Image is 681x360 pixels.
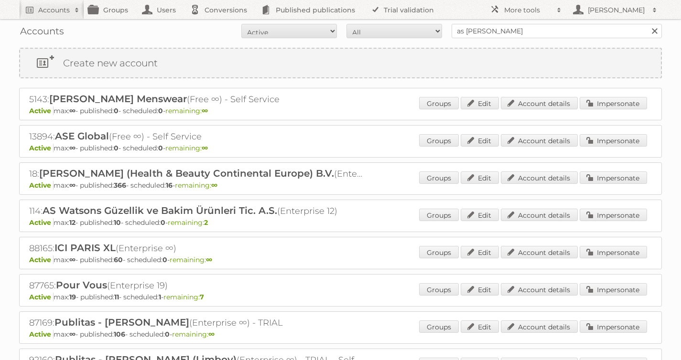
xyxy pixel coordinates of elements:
span: Active [29,181,54,190]
a: Impersonate [580,97,647,109]
strong: ∞ [202,106,208,115]
span: remaining: [165,144,208,152]
span: remaining: [170,255,212,264]
strong: ∞ [69,255,76,264]
strong: 11 [114,293,119,301]
a: Groups [419,209,459,221]
span: remaining: [163,293,204,301]
a: Account details [501,97,578,109]
a: Account details [501,283,578,296]
strong: 12 [69,218,76,227]
a: Groups [419,246,459,258]
span: Active [29,144,54,152]
strong: ∞ [206,255,212,264]
h2: [PERSON_NAME] [585,5,648,15]
span: Active [29,106,54,115]
strong: 10 [114,218,121,227]
strong: ∞ [208,330,215,339]
strong: 366 [114,181,126,190]
p: max: - published: - scheduled: - [29,330,652,339]
a: Groups [419,97,459,109]
strong: 19 [69,293,76,301]
span: remaining: [175,181,217,190]
strong: 0 [114,106,119,115]
strong: ∞ [69,330,76,339]
span: remaining: [168,218,208,227]
a: Account details [501,246,578,258]
a: Edit [461,134,499,147]
a: Groups [419,171,459,184]
span: Active [29,330,54,339]
span: AS Watsons Güzellik ve Bakim Ürünleri Tic. A.S. [43,205,277,216]
p: max: - published: - scheduled: - [29,144,652,152]
strong: ∞ [69,106,76,115]
a: Account details [501,171,578,184]
strong: 0 [158,106,163,115]
span: ASE Global [55,130,109,142]
a: Impersonate [580,283,647,296]
span: Pour Vous [56,279,107,291]
a: Edit [461,246,499,258]
h2: 5143: (Free ∞) - Self Service [29,93,364,106]
span: Publitas - [PERSON_NAME] [54,317,189,328]
strong: 16 [166,181,173,190]
h2: Accounts [38,5,70,15]
h2: 13894: (Free ∞) - Self Service [29,130,364,143]
h2: 87765: (Enterprise 19) [29,279,364,292]
a: Account details [501,209,578,221]
strong: 60 [114,255,123,264]
span: [PERSON_NAME] Menswear [49,93,187,105]
h2: 114: (Enterprise 12) [29,205,364,217]
strong: 0 [114,144,119,152]
strong: 7 [200,293,204,301]
p: max: - published: - scheduled: - [29,255,652,264]
span: Active [29,218,54,227]
a: Impersonate [580,209,647,221]
span: [PERSON_NAME] (Health & Beauty Continental Europe) B.V. [39,168,334,179]
p: max: - published: - scheduled: - [29,106,652,115]
a: Edit [461,171,499,184]
strong: ∞ [211,181,217,190]
span: ICI PARIS XL [54,242,116,254]
strong: 0 [158,144,163,152]
span: remaining: [165,106,208,115]
span: Active [29,255,54,264]
strong: 0 [162,255,167,264]
a: Impersonate [580,171,647,184]
h2: More tools [504,5,552,15]
a: Account details [501,134,578,147]
strong: ∞ [202,144,208,152]
strong: ∞ [69,144,76,152]
p: max: - published: - scheduled: - [29,181,652,190]
a: Groups [419,134,459,147]
a: Account details [501,320,578,333]
strong: 0 [165,330,170,339]
h2: 18: (Enterprise ∞) [29,168,364,180]
strong: 0 [161,218,165,227]
h2: 88165: (Enterprise ∞) [29,242,364,254]
a: Edit [461,283,499,296]
a: Impersonate [580,246,647,258]
a: Groups [419,283,459,296]
a: Create new account [20,49,661,77]
strong: 106 [114,330,125,339]
strong: 1 [159,293,161,301]
a: Edit [461,320,499,333]
a: Impersonate [580,320,647,333]
a: Impersonate [580,134,647,147]
p: max: - published: - scheduled: - [29,218,652,227]
a: Edit [461,209,499,221]
p: max: - published: - scheduled: - [29,293,652,301]
span: Active [29,293,54,301]
a: Edit [461,97,499,109]
span: remaining: [172,330,215,339]
h2: 87169: (Enterprise ∞) - TRIAL [29,317,364,329]
strong: 2 [204,218,208,227]
strong: ∞ [69,181,76,190]
a: Groups [419,320,459,333]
